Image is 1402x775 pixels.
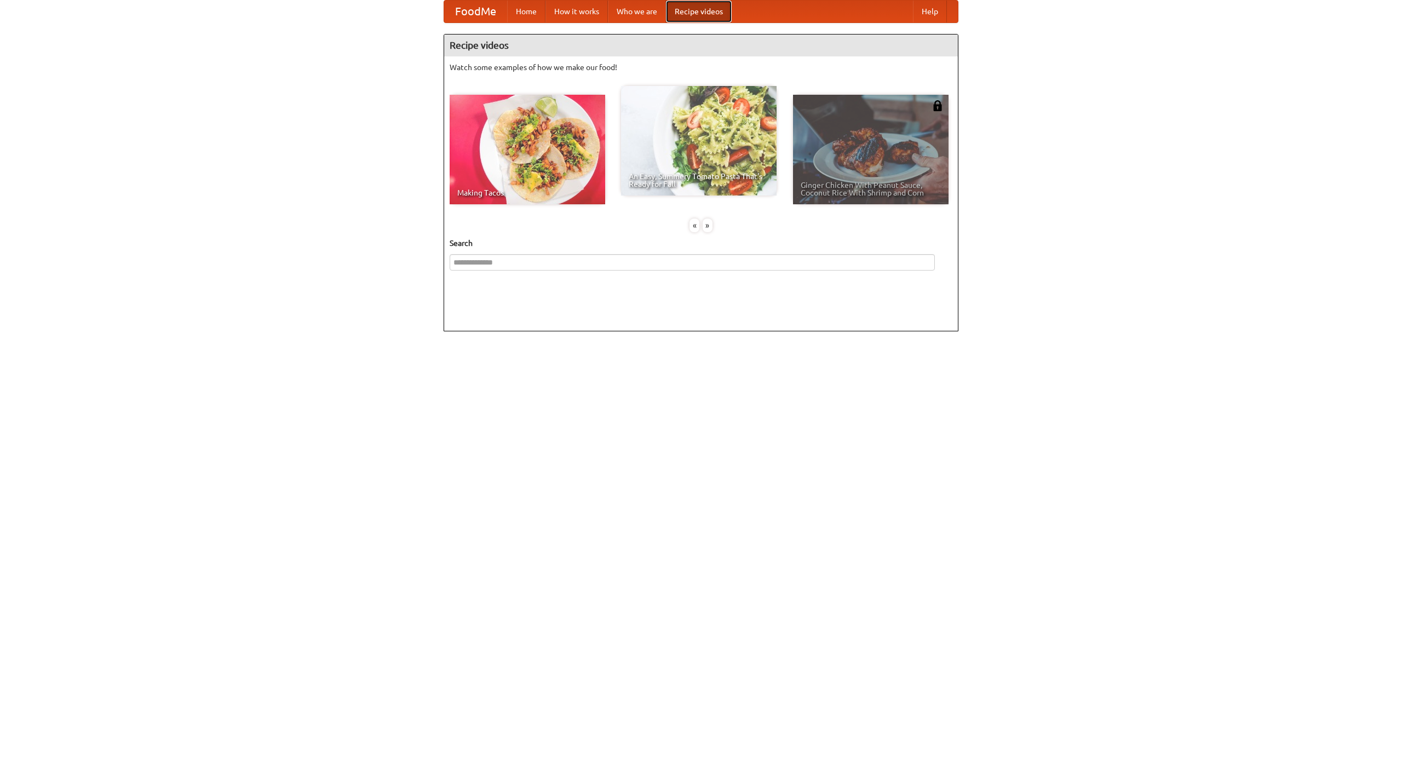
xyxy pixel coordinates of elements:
a: Recipe videos [666,1,732,22]
p: Watch some examples of how we make our food! [450,62,952,73]
div: » [703,219,713,232]
a: Home [507,1,545,22]
a: Who we are [608,1,666,22]
a: An Easy, Summery Tomato Pasta That's Ready for Fall [621,86,777,196]
div: « [689,219,699,232]
a: Making Tacos [450,95,605,204]
span: An Easy, Summery Tomato Pasta That's Ready for Fall [629,173,769,188]
h5: Search [450,238,952,249]
span: Making Tacos [457,189,597,197]
img: 483408.png [932,100,943,111]
a: How it works [545,1,608,22]
a: FoodMe [444,1,507,22]
a: Help [913,1,947,22]
h4: Recipe videos [444,35,958,56]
